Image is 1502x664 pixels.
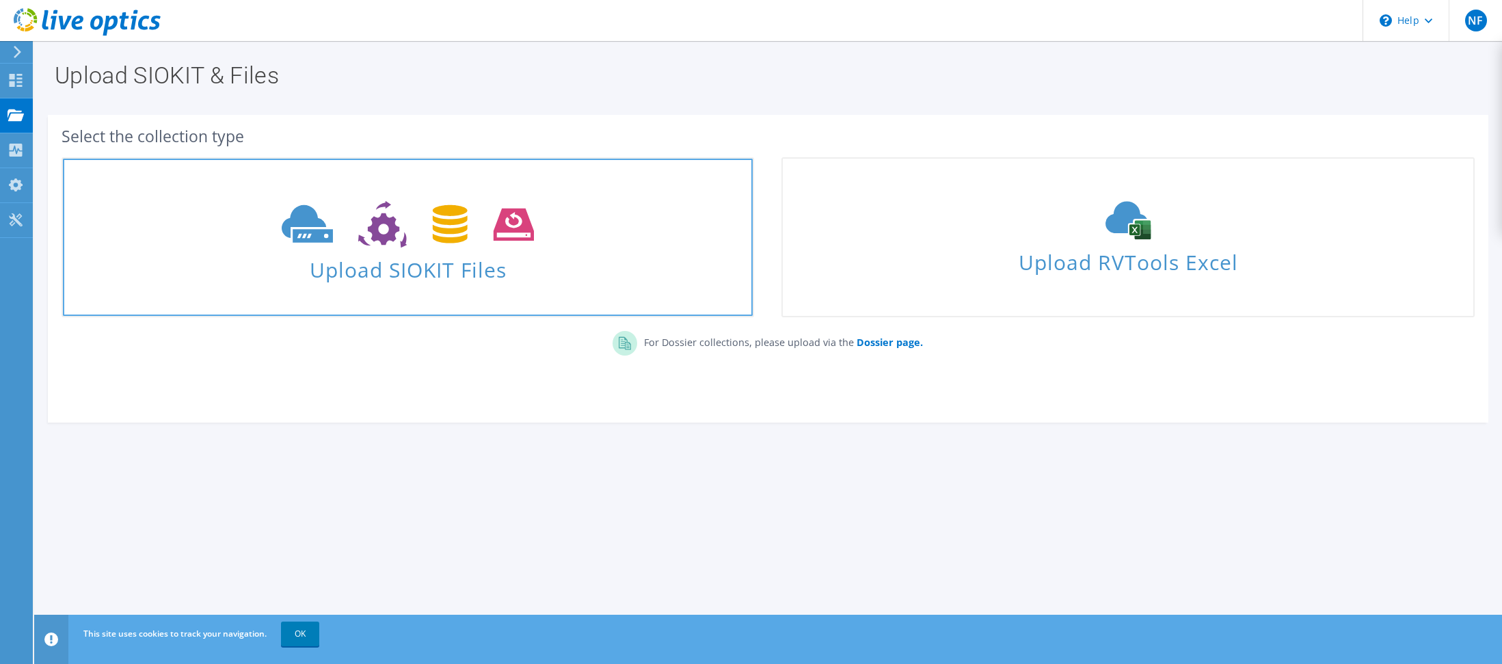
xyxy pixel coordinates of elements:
a: Upload SIOKIT Files [62,157,754,317]
span: Upload RVTools Excel [783,244,1473,274]
span: NF [1465,10,1487,31]
svg: \n [1380,14,1392,27]
a: Dossier page. [854,336,923,349]
span: This site uses cookies to track your navigation. [83,628,267,639]
a: OK [281,622,319,646]
h1: Upload SIOKIT & Files [55,64,1475,87]
a: Upload RVTools Excel [781,157,1474,317]
div: Select the collection type [62,129,1475,144]
span: Upload SIOKIT Files [63,251,753,280]
p: For Dossier collections, please upload via the [637,331,923,350]
b: Dossier page. [857,336,923,349]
